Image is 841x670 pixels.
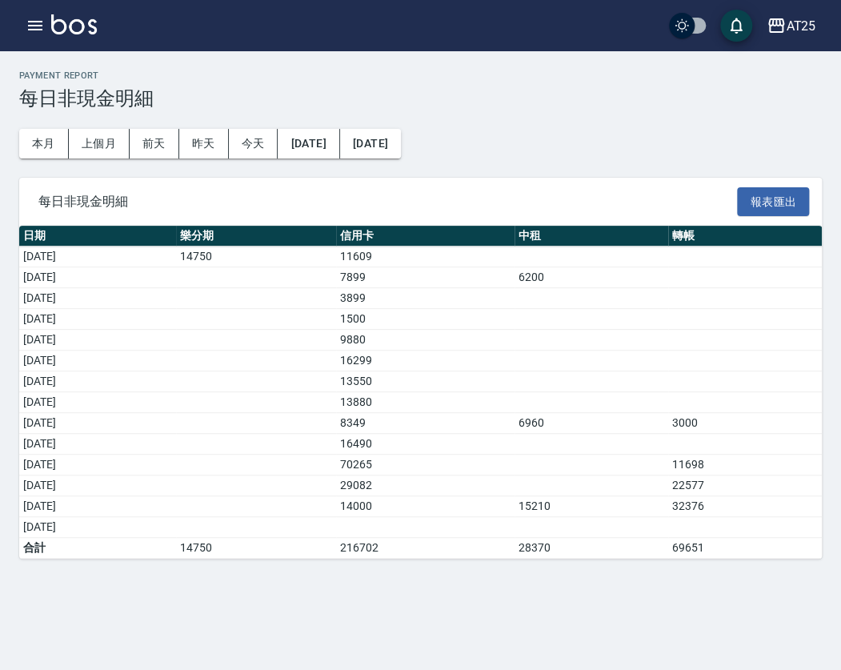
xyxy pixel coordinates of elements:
table: a dense table [19,226,822,559]
button: 上個月 [69,129,130,158]
td: 14000 [336,496,515,517]
th: 轉帳 [668,226,822,247]
button: [DATE] [278,129,339,158]
td: [DATE] [19,434,176,455]
td: 29082 [336,475,515,496]
th: 日期 [19,226,176,247]
td: 22577 [668,475,822,496]
td: 15210 [515,496,668,517]
td: 3899 [336,288,515,309]
button: 今天 [229,129,278,158]
td: 7899 [336,267,515,288]
h2: Payment Report [19,70,822,81]
a: 報表匯出 [737,193,809,208]
td: [DATE] [19,371,176,392]
button: 本月 [19,129,69,158]
td: 合計 [19,538,176,559]
td: [DATE] [19,496,176,517]
h3: 每日非現金明細 [19,87,822,110]
button: 昨天 [179,129,229,158]
button: save [720,10,752,42]
th: 信用卡 [336,226,515,247]
td: 13880 [336,392,515,413]
td: 16299 [336,351,515,371]
td: 1500 [336,309,515,330]
button: AT25 [760,10,822,42]
td: 14750 [176,247,336,267]
td: 16490 [336,434,515,455]
td: [DATE] [19,475,176,496]
button: 報表匯出 [737,187,809,217]
td: 3000 [668,413,822,434]
td: 70265 [336,455,515,475]
button: [DATE] [340,129,401,158]
td: 6200 [515,267,668,288]
td: 9880 [336,330,515,351]
td: 69651 [668,538,822,559]
td: [DATE] [19,309,176,330]
td: [DATE] [19,351,176,371]
td: [DATE] [19,330,176,351]
td: 13550 [336,371,515,392]
td: [DATE] [19,247,176,267]
td: 11609 [336,247,515,267]
img: Logo [51,14,97,34]
span: 每日非現金明細 [38,194,737,210]
th: 樂分期 [176,226,336,247]
td: 11698 [668,455,822,475]
td: 216702 [336,538,515,559]
th: 中租 [515,226,668,247]
td: 32376 [668,496,822,517]
td: 6960 [515,413,668,434]
td: 8349 [336,413,515,434]
button: 前天 [130,129,179,158]
td: [DATE] [19,392,176,413]
td: [DATE] [19,517,176,538]
td: [DATE] [19,455,176,475]
td: [DATE] [19,288,176,309]
td: 14750 [176,538,336,559]
td: [DATE] [19,413,176,434]
div: AT25 [786,16,815,36]
td: [DATE] [19,267,176,288]
td: 28370 [515,538,668,559]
